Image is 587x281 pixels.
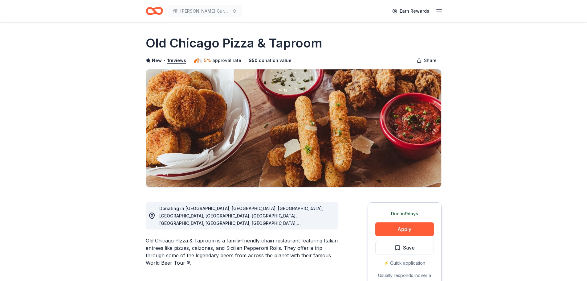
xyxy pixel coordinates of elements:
button: [PERSON_NAME] Cure Golf Tournament [168,5,242,17]
a: Earn Rewards [389,6,433,17]
div: Due in 9 days [375,210,434,217]
span: New [152,57,162,64]
span: • [163,58,165,63]
img: Image for Old Chicago Pizza & Taproom [146,69,441,187]
span: Save [403,244,415,252]
span: Donating in [GEOGRAPHIC_DATA], [GEOGRAPHIC_DATA], [GEOGRAPHIC_DATA], [GEOGRAPHIC_DATA], [GEOGRAPH... [159,206,323,263]
span: Share [424,57,437,64]
h1: Old Chicago Pizza & Taproom [146,35,322,52]
span: 5% [204,57,211,64]
span: $ 50 [249,57,258,64]
button: Apply [375,222,434,236]
button: 1reviews [167,57,186,64]
span: [PERSON_NAME] Cure Golf Tournament [180,7,230,15]
button: Share [412,54,442,67]
span: donation value [259,57,291,64]
span: approval rate [212,57,241,64]
div: ⚡️ Quick application [375,259,434,267]
button: Save [375,241,434,254]
div: Old Chicago Pizza & Taproom is a family-friendly chain restaurant featuring Italian entrees like ... [146,237,338,267]
a: Home [146,4,163,18]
